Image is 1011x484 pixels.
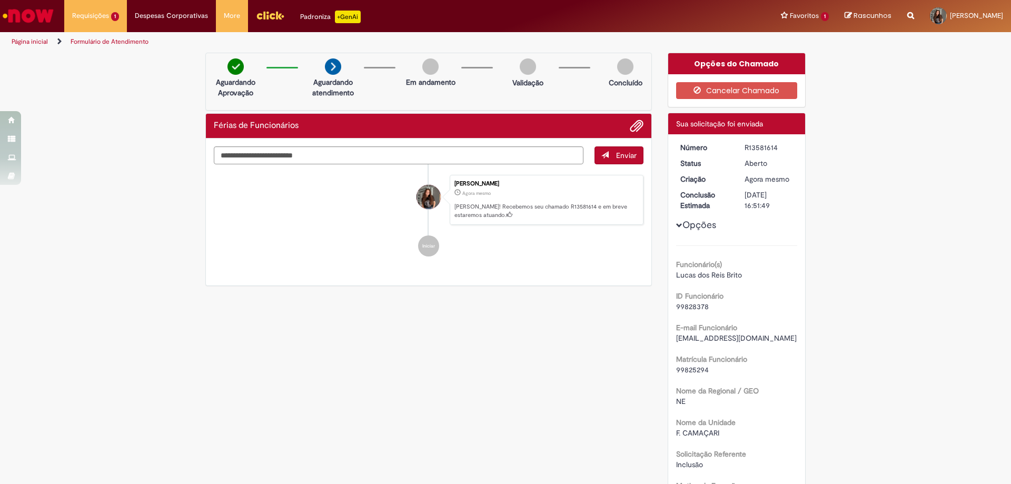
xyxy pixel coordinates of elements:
img: img-circle-grey.png [617,58,633,75]
p: +GenAi [335,11,361,23]
b: Funcionário(s) [676,260,722,269]
textarea: Digite sua mensagem aqui... [214,146,583,164]
p: Concluído [609,77,642,88]
b: Nome da Unidade [676,418,736,427]
p: Em andamento [406,77,455,87]
p: [PERSON_NAME]! Recebemos seu chamado R13581614 e em breve estaremos atuando. [454,203,638,219]
img: ServiceNow [1,5,55,26]
span: 1 [821,12,829,21]
img: img-circle-grey.png [422,58,439,75]
span: Sua solicitação foi enviada [676,119,763,129]
span: 99825294 [676,365,709,374]
a: Formulário de Atendimento [71,37,148,46]
span: Requisições [72,11,109,21]
img: click_logo_yellow_360x200.png [256,7,284,23]
span: Inclusão [676,460,703,469]
b: Nome da Regional / GEO [676,386,759,396]
div: R13581614 [745,142,794,153]
ul: Trilhas de página [8,32,666,52]
div: Padroniza [300,11,361,23]
span: Despesas Corporativas [135,11,208,21]
div: Leticia Barbosa De Oliveira [417,185,441,209]
div: [PERSON_NAME] [454,181,638,187]
h2: Férias de Funcionários Histórico de tíquete [214,121,299,131]
time: 30/09/2025 13:51:45 [462,190,491,196]
span: Lucas dos Reis Brito [676,270,742,280]
b: Matrícula Funcionário [676,354,747,364]
dt: Número [672,142,737,153]
b: Solicitação Referente [676,449,746,459]
span: Enviar [616,151,637,160]
p: Validação [512,77,543,88]
dt: Conclusão Estimada [672,190,737,211]
div: [DATE] 16:51:49 [745,190,794,211]
div: 30/09/2025 13:51:45 [745,174,794,184]
span: More [224,11,240,21]
p: Aguardando Aprovação [210,77,261,98]
p: Aguardando atendimento [308,77,359,98]
span: Rascunhos [854,11,891,21]
a: Rascunhos [845,11,891,21]
span: Favoritos [790,11,819,21]
button: Adicionar anexos [630,119,643,133]
span: NE [676,397,686,406]
button: Cancelar Chamado [676,82,798,99]
a: Página inicial [12,37,48,46]
dt: Status [672,158,737,169]
div: Aberto [745,158,794,169]
ul: Histórico de tíquete [214,164,643,268]
span: [PERSON_NAME] [950,11,1003,20]
span: F. CAMAÇARI [676,428,719,438]
b: E-mail Funcionário [676,323,737,332]
span: 1 [111,12,119,21]
span: Agora mesmo [462,190,491,196]
span: [EMAIL_ADDRESS][DOMAIN_NAME] [676,333,797,343]
img: img-circle-grey.png [520,58,536,75]
b: ID Funcionário [676,291,723,301]
button: Enviar [594,146,643,164]
span: Agora mesmo [745,174,789,184]
img: arrow-next.png [325,58,341,75]
span: 99828378 [676,302,709,311]
img: check-circle-green.png [227,58,244,75]
dt: Criação [672,174,737,184]
div: Opções do Chamado [668,53,806,74]
li: Leticia Barbosa De Oliveira [214,175,643,225]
